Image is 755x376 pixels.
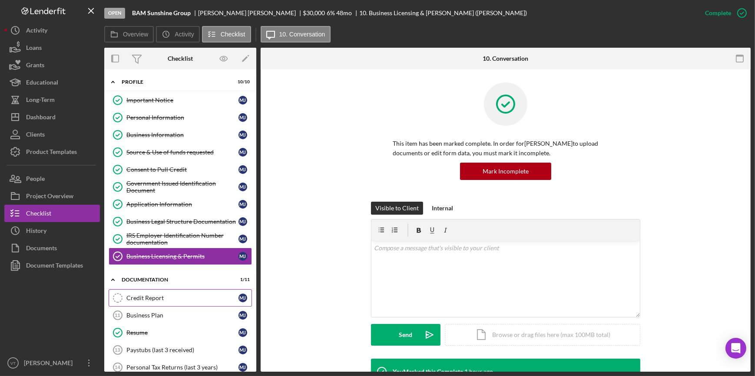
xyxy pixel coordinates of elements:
div: M J [238,113,247,122]
div: Application Information [126,201,238,208]
div: Business Information [126,131,238,138]
button: Loans [4,39,100,56]
button: Project Overview [4,187,100,205]
div: M J [238,148,247,157]
button: Educational [4,74,100,91]
div: Document Templates [26,257,83,276]
button: Checklist [202,26,251,43]
div: Product Templates [26,143,77,163]
div: Documents [26,239,57,259]
a: Business InformationMJ [109,126,252,144]
div: M J [238,217,247,226]
button: Document Templates [4,257,100,274]
div: M J [238,311,247,320]
button: Clients [4,126,100,143]
div: Open Intercom Messenger [725,338,746,359]
div: Send [399,324,413,346]
div: M J [238,252,247,261]
button: Product Templates [4,143,100,160]
a: Credit ReportMJ [109,289,252,307]
div: M J [238,131,247,139]
a: Important NoticeMJ [109,92,252,109]
div: Mark Incomplete [483,163,529,180]
button: Activity [4,22,100,39]
div: People [26,170,45,190]
tspan: 14 [115,365,120,370]
label: Activity [175,31,194,38]
div: Checklist [26,205,51,224]
div: Grants [26,56,44,76]
div: M J [238,363,247,372]
a: Source & Use of funds requestedMJ [109,144,252,161]
div: Important Notice [126,97,238,104]
div: Project Overview [26,187,73,207]
div: Documentation [122,277,228,282]
div: Profile [122,79,228,85]
span: $30,000 [303,9,325,16]
button: Mark Incomplete [460,163,551,180]
a: 13Paystubs (last 3 received)MJ [109,341,252,359]
div: [PERSON_NAME] [22,354,78,374]
a: Business Legal Structure DocumentationMJ [109,213,252,230]
div: Open [104,8,125,19]
button: Long-Term [4,91,100,108]
div: Long-Term [26,91,55,111]
div: Dashboard [26,108,56,128]
label: Overview [123,31,148,38]
div: M J [238,165,247,174]
a: Application InformationMJ [109,196,252,213]
label: 10. Conversation [279,31,325,38]
label: Checklist [221,31,245,38]
button: Internal [427,202,457,215]
div: M J [238,200,247,209]
div: M J [238,294,247,302]
div: [PERSON_NAME] [PERSON_NAME] [198,10,303,16]
div: Paystubs (last 3 received) [126,347,238,353]
a: 14Personal Tax Returns (last 3 years)MJ [109,359,252,376]
a: 11Business PlanMJ [109,307,252,324]
div: M J [238,96,247,105]
p: This item has been marked complete. In order for [PERSON_NAME] to upload documents or edit form d... [393,139,619,158]
button: Checklist [4,205,100,222]
button: Complete [696,4,751,22]
div: 10. Business Licensing & [PERSON_NAME] ([PERSON_NAME]) [359,10,527,16]
div: Government Issued Identification Document [126,180,238,194]
a: People [4,170,100,187]
div: Loans [26,39,42,59]
button: Overview [104,26,154,43]
a: ResumeMJ [109,324,252,341]
button: History [4,222,100,239]
button: Visible to Client [371,202,423,215]
div: 10 / 10 [234,79,250,85]
div: Business Licensing & Permits [126,253,238,260]
div: M J [238,183,247,191]
tspan: 11 [115,313,120,318]
button: Dashboard [4,108,100,126]
a: Documents [4,239,100,257]
button: Send [371,324,440,346]
a: Business Licensing & PermitsMJ [109,248,252,265]
div: Clients [26,126,45,145]
div: IRS Employer Identification Number documentation [126,232,238,246]
div: M J [238,346,247,354]
div: Personal Tax Returns (last 3 years) [126,364,238,371]
tspan: 13 [115,347,120,353]
div: 1 / 11 [234,277,250,282]
div: Internal [432,202,453,215]
div: M J [238,235,247,243]
div: Personal Information [126,114,238,121]
div: Activity [26,22,47,41]
div: 10. Conversation [483,55,529,62]
div: You Marked this Complete [393,368,463,375]
div: Consent to Pull Credit [126,166,238,173]
div: History [26,222,46,242]
a: Grants [4,56,100,74]
a: IRS Employer Identification Number documentationMJ [109,230,252,248]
